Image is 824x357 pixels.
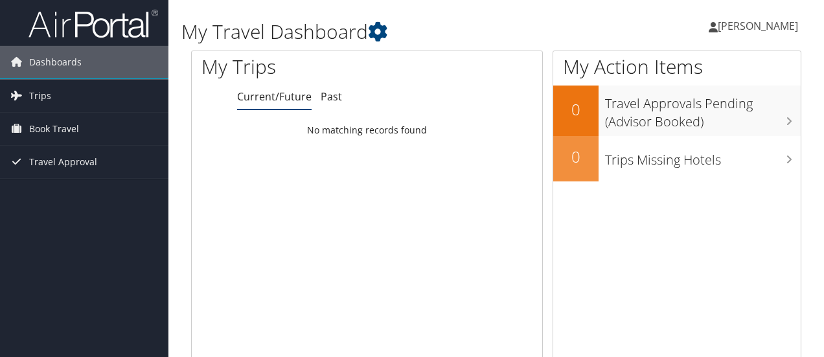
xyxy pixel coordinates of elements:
h2: 0 [553,146,599,168]
td: No matching records found [192,119,542,142]
span: Travel Approval [29,146,97,178]
span: Dashboards [29,46,82,78]
a: 0Travel Approvals Pending (Advisor Booked) [553,86,801,135]
h1: My Travel Dashboard [181,18,601,45]
h3: Trips Missing Hotels [605,144,801,169]
h3: Travel Approvals Pending (Advisor Booked) [605,88,801,131]
span: Trips [29,80,51,112]
a: Past [321,89,342,104]
a: Current/Future [237,89,312,104]
h2: 0 [553,98,599,121]
span: Book Travel [29,113,79,145]
a: 0Trips Missing Hotels [553,136,801,181]
a: [PERSON_NAME] [709,6,811,45]
img: airportal-logo.png [29,8,158,39]
h1: My Trips [201,53,387,80]
span: [PERSON_NAME] [718,19,798,33]
h1: My Action Items [553,53,801,80]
